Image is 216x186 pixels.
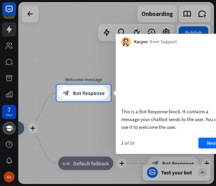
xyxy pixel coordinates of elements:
[134,39,148,45] span: Kacper
[73,90,105,96] span: Bot Response
[150,39,177,45] span: from Support
[121,140,134,146] div: 1 of 10
[63,90,69,96] i: block_bot_response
